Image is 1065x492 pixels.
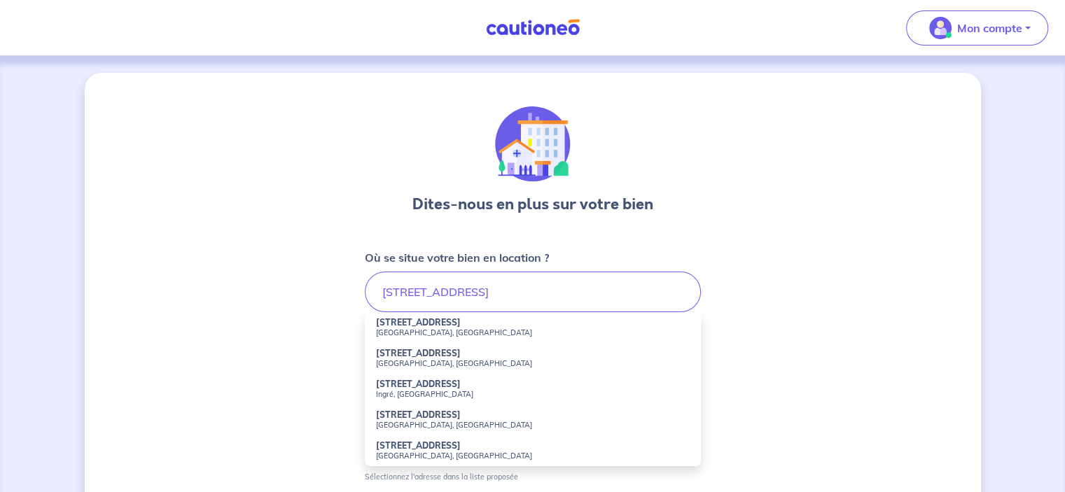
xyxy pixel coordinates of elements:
h3: Dites-nous en plus sur votre bien [412,193,653,216]
p: Mon compte [957,20,1022,36]
img: Cautioneo [480,19,585,36]
button: illu_account_valid_menu.svgMon compte [906,10,1048,45]
strong: [STREET_ADDRESS] [376,348,461,358]
p: Sélectionnez l'adresse dans la liste proposée [365,472,518,482]
strong: [STREET_ADDRESS] [376,440,461,451]
strong: [STREET_ADDRESS] [376,379,461,389]
small: [GEOGRAPHIC_DATA], [GEOGRAPHIC_DATA] [376,358,690,368]
p: Où se situe votre bien en location ? [365,249,549,266]
small: [GEOGRAPHIC_DATA], [GEOGRAPHIC_DATA] [376,420,690,430]
small: [GEOGRAPHIC_DATA], [GEOGRAPHIC_DATA] [376,451,690,461]
small: [GEOGRAPHIC_DATA], [GEOGRAPHIC_DATA] [376,328,690,337]
img: illu_houses.svg [495,106,571,182]
input: 2 rue de paris, 59000 lille [365,272,701,312]
small: Ingré, [GEOGRAPHIC_DATA] [376,389,690,399]
strong: [STREET_ADDRESS] [376,317,461,328]
img: illu_account_valid_menu.svg [929,17,952,39]
strong: [STREET_ADDRESS] [376,409,461,420]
